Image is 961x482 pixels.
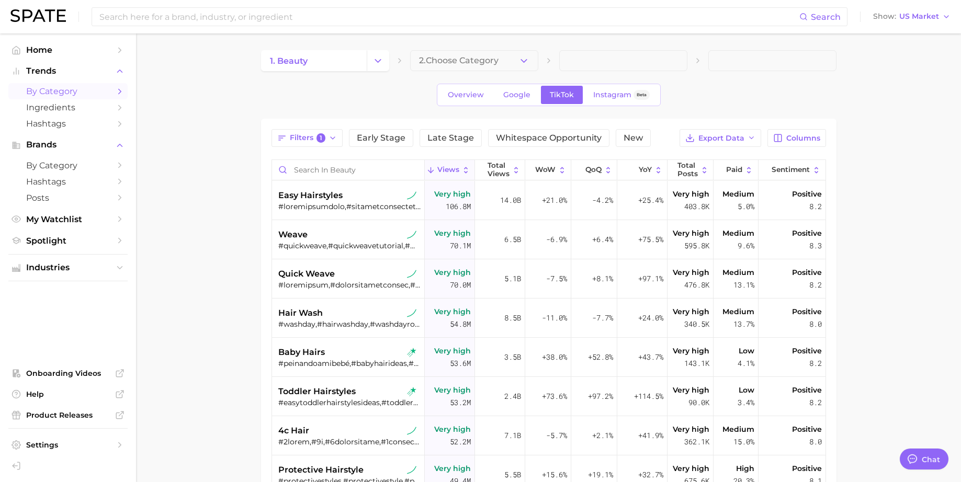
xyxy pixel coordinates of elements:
span: 5.0% [738,200,754,213]
span: Filters [290,133,326,143]
span: 8.2 [809,200,822,213]
span: 8.3 [809,239,822,252]
span: 4c hair [278,424,309,437]
span: Views [437,166,459,174]
span: Medium [722,423,754,435]
span: 53.2m [450,396,471,409]
span: Product Releases [26,410,110,420]
span: Low [739,345,754,357]
div: #2lorem,#9i,#6dolorsitame,#1consectet,#1adipisc,#elitseddoei2t,#4incididuntu,#5laboreetd,#5magnaa... [278,437,421,446]
span: Medium [722,266,754,279]
span: Home [26,45,110,55]
span: 15.0% [733,435,754,448]
img: tiktok sustained riser [407,465,416,475]
span: 2.4b [504,390,521,403]
span: +41.9% [638,429,663,442]
span: Help [26,389,110,399]
span: 8.2 [809,279,822,291]
span: weave [278,228,308,241]
div: #loremipsum,#dolorsitametconsec,#adipiscingelitse,#doeiusmodte,#incididuntutlabo,#etdoloremagnaal... [278,280,421,290]
span: Late Stage [427,134,474,142]
span: -7.7% [592,312,613,324]
span: protective hairstyle [278,464,364,476]
button: Columns [767,129,826,147]
span: Hashtags [26,119,110,129]
span: easy hairstyles [278,189,343,202]
span: +43.7% [638,351,663,363]
span: Sentiment [772,166,810,174]
img: tiktok sustained riser [407,191,416,200]
button: hair washtiktok sustained riser#washday,#hairwashday,#washdayroutine,#hairwash,#washandgo,#washha... [272,299,826,338]
button: Sentiment [759,160,826,180]
span: Positive [792,266,822,279]
span: Total Views [488,162,510,178]
button: Brands [8,137,128,153]
span: Positive [792,305,822,318]
span: Low [739,384,754,396]
span: 14.0b [500,194,521,206]
span: 5.5b [504,468,521,481]
span: Very high [434,462,471,475]
span: Very high [434,423,471,435]
span: 3.4% [738,396,754,409]
span: +32.7% [638,468,663,481]
span: Hashtags [26,177,110,187]
span: +97.2% [588,390,613,403]
img: tiktok sustained riser [407,308,416,318]
span: Medium [722,227,754,239]
a: Help [8,386,128,402]
button: Total Posts [668,160,714,180]
span: 340.5k [684,318,709,330]
span: 8.0 [809,435,822,448]
a: Overview [439,86,493,104]
a: Onboarding Videos [8,365,128,381]
span: Paid [726,166,742,174]
button: quick weavetiktok sustained riser#loremipsum,#dolorsitametconsec,#adipiscingelitse,#doeiusmodte,#... [272,259,826,299]
span: baby hairs [278,346,325,359]
div: #loremipsumdolo,#sitametconsectet,#adipiscingeli,#seddoeiusmodtem,#incididuntutla,#etdoloremagnaa... [278,202,421,211]
span: 52.2m [450,435,471,448]
div: #easytoddlerhairstylesideas,#toddlerhairstlyes,#toddlerhair,#babyhairstyle,#toddlerhairstyletutor... [278,398,421,407]
span: Whitespace Opportunity [496,134,602,142]
span: 7.1b [504,429,521,442]
span: Instagram [593,90,631,99]
button: 2.Choose Category [410,50,538,71]
button: ShowUS Market [870,10,953,24]
span: +21.0% [542,194,567,206]
span: Early Stage [357,134,405,142]
button: Export Data [680,129,761,147]
span: 70.1m [450,239,471,252]
a: Posts [8,190,128,206]
span: Brands [26,140,110,150]
span: 2. Choose Category [419,56,499,65]
span: Medium [722,305,754,318]
a: Home [8,42,128,58]
a: Log out. Currently logged in as Yarden Horwitz with e-mail yarden@spate.nyc. [8,458,128,474]
button: Trends [8,63,128,79]
span: Very high [673,384,709,396]
span: -6.9% [546,233,567,246]
span: by Category [26,160,110,170]
button: YoY [617,160,668,180]
span: -5.7% [546,429,567,442]
span: Posts [26,193,110,203]
span: Spotlight [26,236,110,246]
span: Very high [673,266,709,279]
span: by Category [26,86,110,96]
a: Product Releases [8,407,128,423]
div: #washday,#hairwashday,#washdayroutine,#hairwash,#washandgo,#washhair,#hairwashroutine,#washdaytip... [278,319,421,329]
span: Very high [434,384,471,396]
span: +97.1% [638,272,663,285]
span: Positive [792,345,822,357]
button: WoW [525,160,571,180]
span: Beta [637,90,647,99]
span: 143.1k [684,357,709,370]
button: weavetiktok sustained riser#quickweave,#quickweavetutorial,#weave,#atlquickweaves,#hairweave,#lea... [272,220,826,259]
span: Columns [786,134,820,143]
span: +114.5% [634,390,663,403]
span: 70.0m [450,279,471,291]
span: Show [873,14,896,19]
img: tiktok rising star [407,387,416,396]
a: Hashtags [8,116,128,132]
span: Search [811,12,841,22]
